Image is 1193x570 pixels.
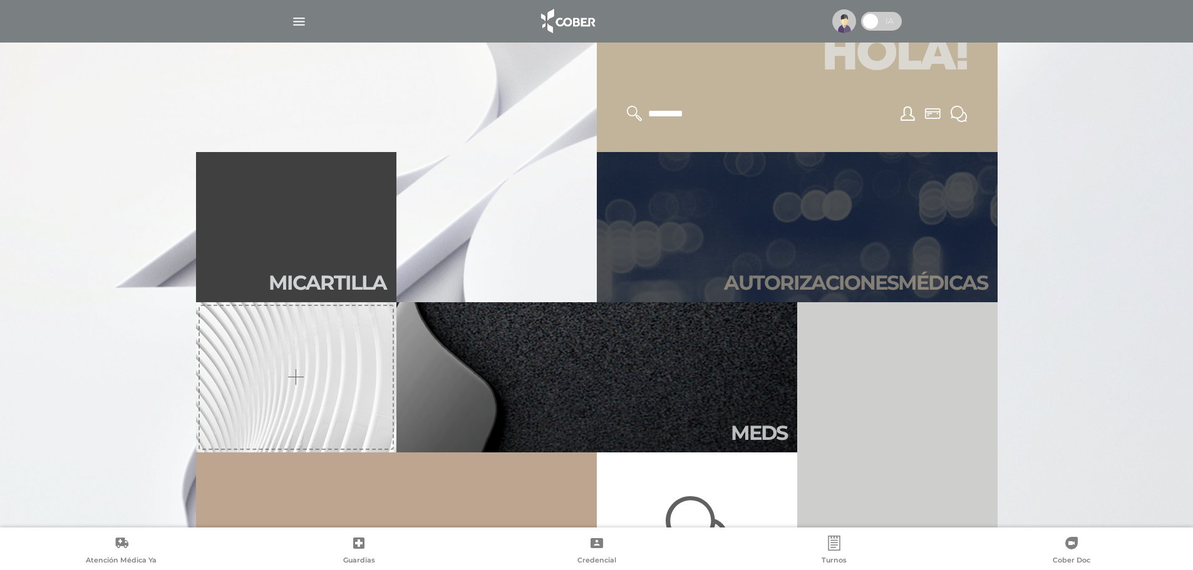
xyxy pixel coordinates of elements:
[731,421,787,445] h2: Meds
[1053,556,1090,567] span: Cober Doc
[612,21,983,91] h1: Hola!
[240,536,477,567] a: Guardias
[86,556,157,567] span: Atención Médica Ya
[3,536,240,567] a: Atención Médica Ya
[291,14,307,29] img: Cober_menu-lines-white.svg
[597,152,998,302] a: Autorizacionesmédicas
[269,271,386,295] h2: Mi car tilla
[724,271,988,295] h2: Autori zaciones médicas
[196,152,396,302] a: Micartilla
[478,536,715,567] a: Credencial
[953,536,1190,567] a: Cober Doc
[715,536,953,567] a: Turnos
[577,556,616,567] span: Credencial
[832,9,856,33] img: profile-placeholder.svg
[343,556,375,567] span: Guardias
[534,6,600,36] img: logo_cober_home-white.png
[396,302,797,452] a: Meds
[822,556,847,567] span: Turnos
